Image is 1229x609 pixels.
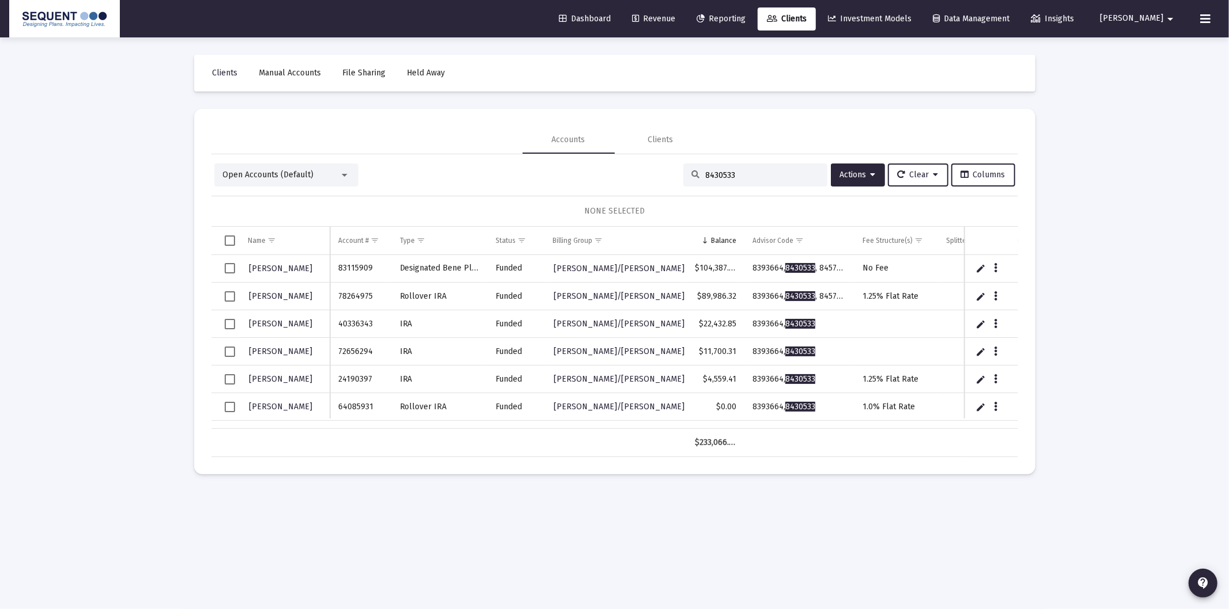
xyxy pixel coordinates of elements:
div: Select row [225,291,235,302]
a: Edit [975,263,986,273]
td: 8393664, , 8457616 [744,255,855,283]
span: Reporting [697,14,746,24]
div: Funded [496,401,536,413]
td: Column Balance [687,227,744,254]
td: Column Type [392,227,487,254]
span: Show filter options for column 'Status' [517,236,526,245]
td: 8393664, [744,338,855,366]
a: Manual Accounts [250,62,331,85]
a: Dashboard [550,7,620,31]
div: NONE SELECTED [221,205,1009,217]
span: Actions [840,170,876,180]
a: [PERSON_NAME] [248,288,314,304]
td: 1.25% Flat Rate [854,283,938,310]
span: [PERSON_NAME]/[PERSON_NAME] Billing Group [554,374,736,384]
div: Data grid [211,227,1018,457]
div: Select row [225,374,235,385]
td: 24190397 [330,366,391,393]
span: [PERSON_NAME] [249,319,313,329]
a: [PERSON_NAME]/[PERSON_NAME] Billing Group [553,343,737,360]
mat-icon: contact_support [1196,576,1210,590]
span: [PERSON_NAME]/[PERSON_NAME] Billing Group [554,402,736,412]
span: Held Away [407,68,445,78]
span: [PERSON_NAME] [249,291,313,301]
td: IRA [392,338,487,366]
a: [PERSON_NAME] [248,315,314,332]
button: Columns [951,163,1015,186]
td: IRA [392,366,487,393]
td: $0.00 [687,393,744,421]
div: Clients [648,134,674,146]
div: Funded [496,346,536,357]
span: Investment Models [828,14,912,24]
span: [PERSON_NAME] [249,374,313,384]
span: 8430533 [785,347,815,356]
span: [PERSON_NAME]/[PERSON_NAME] Billing Group [554,264,736,273]
button: [PERSON_NAME] [1086,7,1191,30]
div: Funded [496,291,536,302]
span: 8430533 [785,402,815,412]
td: $89,986.32 [687,283,744,310]
a: Insights [1022,7,1083,31]
span: Columns [961,170,1005,180]
div: Balance [711,236,736,245]
span: Dashboard [559,14,611,24]
td: 1.0% Flat Rate [854,393,938,421]
a: [PERSON_NAME] [248,398,314,415]
a: Revenue [623,7,685,31]
td: Column Status [487,227,544,254]
td: Designated Bene Plan [392,255,487,283]
a: Clients [758,7,816,31]
a: Data Management [924,7,1019,31]
td: Column Fee Structure(s) [854,227,938,254]
span: Open Accounts (Default) [223,170,314,180]
a: [PERSON_NAME]/[PERSON_NAME] Billing Group [553,398,737,415]
div: Select row [225,319,235,329]
span: Data Management [933,14,1009,24]
td: 8393664, [744,310,855,338]
span: [PERSON_NAME]/[PERSON_NAME] Billing Group [554,291,736,301]
td: Column Account # [330,227,391,254]
div: Funded [496,262,536,274]
span: [PERSON_NAME]/[PERSON_NAME] Billing Group [554,319,736,329]
span: [PERSON_NAME]/[PERSON_NAME] Billing Group [554,347,736,356]
span: Clients [767,14,807,24]
span: 8430533 [785,291,815,301]
div: Select row [225,347,235,357]
span: [PERSON_NAME] [249,264,313,273]
a: Edit [975,291,986,302]
a: [PERSON_NAME] [248,260,314,277]
span: 8430533 [785,319,815,329]
a: Edit [975,402,986,412]
td: $4,559.41 [687,366,744,393]
span: File Sharing [343,68,386,78]
div: $233,066.25 [695,437,736,448]
td: 40336343 [330,310,391,338]
span: 8430533 [785,374,815,384]
div: Funded [496,318,536,330]
a: [PERSON_NAME]/[PERSON_NAME] Billing Group [553,371,737,387]
span: Show filter options for column 'Fee Structure(s)' [914,236,923,245]
a: Edit [975,347,986,357]
span: Show filter options for column 'Type' [417,236,426,245]
div: Select row [225,263,235,273]
div: Billing Group [553,236,592,245]
td: 8393664, [744,366,855,393]
input: Search [706,170,819,180]
button: Actions [831,163,885,186]
td: Rollover IRA [392,283,487,310]
td: $22,432.85 [687,310,744,338]
div: Status [496,236,516,245]
td: 78264975 [330,283,391,310]
a: Edit [975,374,986,385]
span: [PERSON_NAME] [1100,14,1163,24]
td: 8393664, [744,393,855,421]
a: [PERSON_NAME]/[PERSON_NAME] Billing Group [553,315,737,332]
div: Account # [338,236,369,245]
span: Clear [898,170,939,180]
mat-icon: arrow_drop_down [1163,7,1177,31]
div: Fee Structure(s) [863,236,913,245]
td: No Fee [854,255,938,283]
span: Manual Accounts [259,68,322,78]
span: [PERSON_NAME] [249,347,313,356]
